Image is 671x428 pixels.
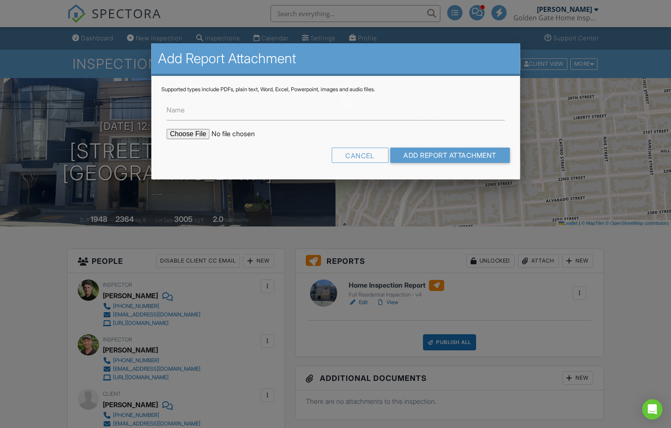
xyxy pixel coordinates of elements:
div: Supported types include PDFs, plain text, Word, Excel, Powerpoint, images and audio files. [161,86,510,93]
input: Add Report Attachment [390,148,510,163]
div: Cancel [331,148,388,163]
div: Open Intercom Messenger [642,399,663,420]
label: Name [166,105,185,115]
h2: Add Report Attachment [158,50,513,67]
